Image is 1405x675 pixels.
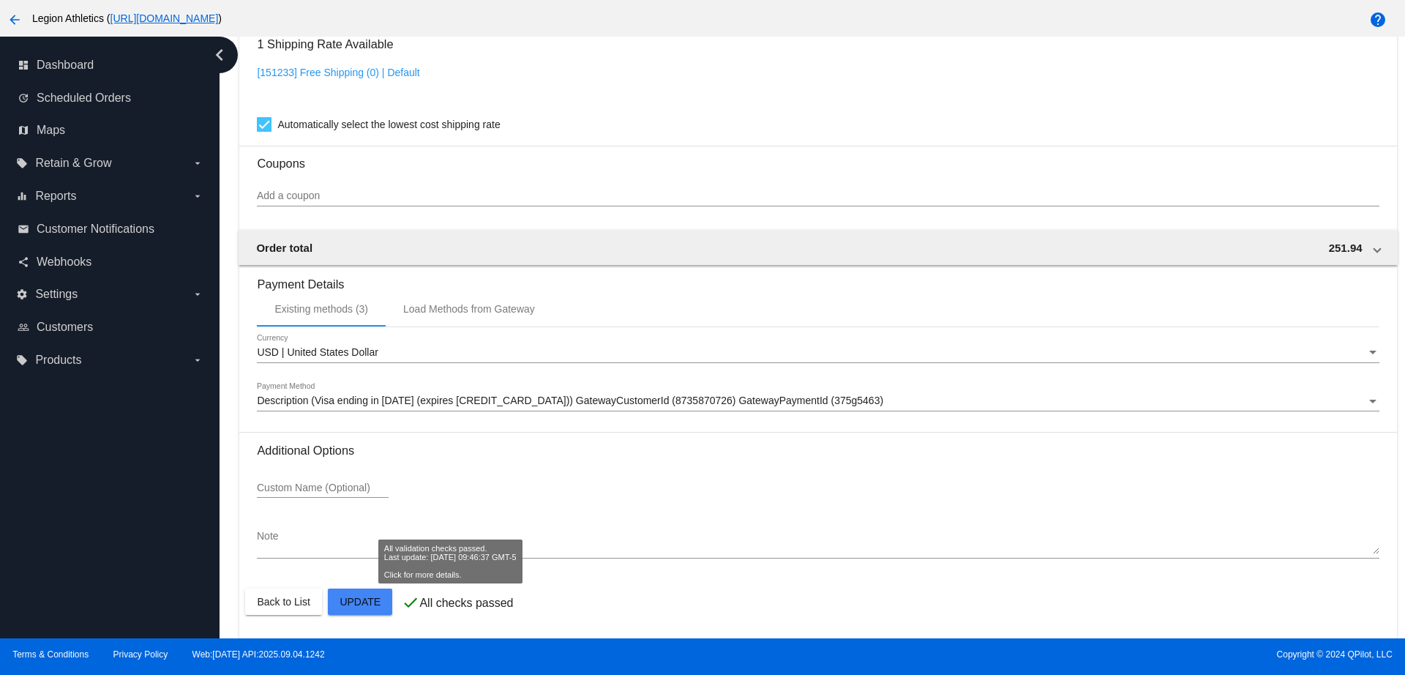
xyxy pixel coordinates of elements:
[257,29,393,60] h3: 1 Shipping Rate Available
[715,649,1393,660] span: Copyright © 2024 QPilot, LLC
[35,354,81,367] span: Products
[16,190,28,202] i: equalizer
[257,482,389,494] input: Custom Name (Optional)
[192,190,203,202] i: arrow_drop_down
[419,597,513,610] p: All checks passed
[257,395,1379,407] mat-select: Payment Method
[328,589,392,615] button: Update
[192,157,203,169] i: arrow_drop_down
[110,12,219,24] a: [URL][DOMAIN_NAME]
[208,43,231,67] i: chevron_left
[257,67,419,78] a: [151233] Free Shipping (0) | Default
[16,354,28,366] i: local_offer
[18,124,29,136] i: map
[6,11,23,29] mat-icon: arrow_back
[257,346,378,358] span: USD | United States Dollar
[18,321,29,333] i: people_outline
[257,347,1379,359] mat-select: Currency
[35,190,76,203] span: Reports
[274,303,368,315] div: Existing methods (3)
[37,124,65,137] span: Maps
[402,594,419,611] mat-icon: check
[257,190,1379,202] input: Add a coupon
[35,157,111,170] span: Retain & Grow
[16,288,28,300] i: settings
[18,223,29,235] i: email
[35,288,78,301] span: Settings
[37,223,154,236] span: Customer Notifications
[1369,11,1387,29] mat-icon: help
[18,217,203,241] a: email Customer Notifications
[113,649,168,660] a: Privacy Policy
[256,242,312,254] span: Order total
[37,59,94,72] span: Dashboard
[16,157,28,169] i: local_offer
[18,316,203,339] a: people_outline Customers
[18,119,203,142] a: map Maps
[37,256,91,269] span: Webhooks
[37,92,131,105] span: Scheduled Orders
[18,92,29,104] i: update
[257,266,1379,291] h3: Payment Details
[192,354,203,366] i: arrow_drop_down
[37,321,93,334] span: Customers
[403,303,535,315] div: Load Methods from Gateway
[192,649,325,660] a: Web:[DATE] API:2025.09.04.1242
[18,53,203,77] a: dashboard Dashboard
[192,288,203,300] i: arrow_drop_down
[18,59,29,71] i: dashboard
[32,12,222,24] span: Legion Athletics ( )
[12,649,89,660] a: Terms & Conditions
[277,116,500,133] span: Automatically select the lowest cost shipping rate
[257,596,310,608] span: Back to List
[18,250,203,274] a: share Webhooks
[257,444,1379,458] h3: Additional Options
[18,256,29,268] i: share
[18,86,203,110] a: update Scheduled Orders
[1329,242,1363,254] span: 251.94
[245,589,321,615] button: Back to List
[257,146,1379,171] h3: Coupons
[257,395,883,406] span: Description (Visa ending in [DATE] (expires [CREDIT_CARD_DATA])) GatewayCustomerId (8735870726) G...
[239,230,1397,265] mat-expansion-panel-header: Order total 251.94
[340,596,381,608] span: Update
